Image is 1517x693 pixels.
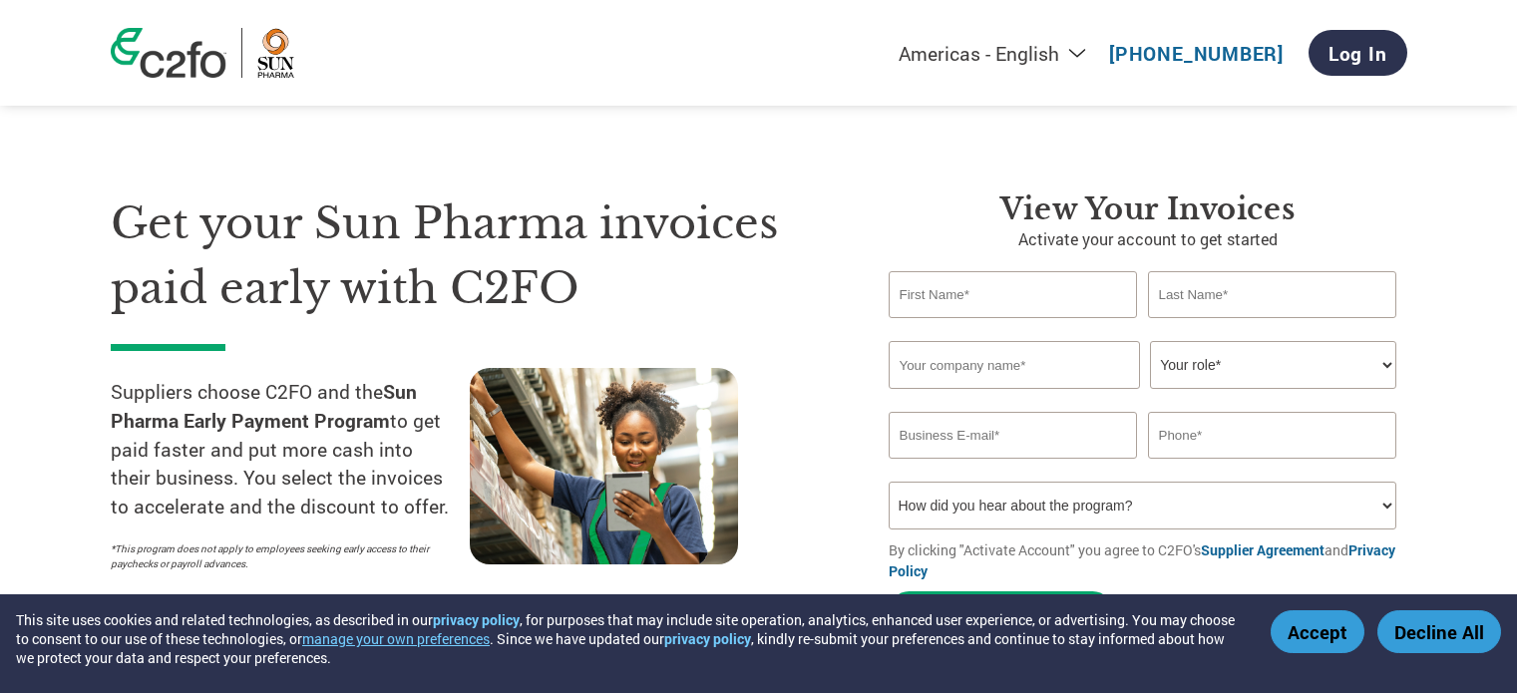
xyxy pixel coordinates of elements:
button: manage your own preferences [302,629,490,648]
select: Title/Role [1150,341,1396,389]
input: First Name* [889,271,1138,318]
p: Suppliers choose C2FO and the to get paid faster and put more cash into their business. You selec... [111,378,470,521]
input: Phone* [1148,412,1397,459]
a: privacy policy [433,610,520,629]
a: privacy policy [664,629,751,648]
input: Last Name* [1148,271,1397,318]
img: supply chain worker [470,368,738,564]
div: Inavlid Phone Number [1148,461,1397,474]
button: Accept [1271,610,1364,653]
h1: Get your Sun Pharma invoices paid early with C2FO [111,191,829,320]
strong: Sun Pharma Early Payment Program [111,379,417,433]
div: Invalid company name or company name is too long [889,391,1397,404]
img: c2fo logo [111,28,226,78]
a: Privacy Policy [889,540,1395,580]
input: Invalid Email format [889,412,1138,459]
div: Inavlid Email Address [889,461,1138,474]
a: Log In [1309,30,1407,76]
div: Invalid last name or last name is too long [1148,320,1397,333]
input: Your company name* [889,341,1140,389]
a: [PHONE_NUMBER] [1109,41,1284,66]
p: By clicking "Activate Account" you agree to C2FO's and [889,539,1407,581]
button: Activate Account [889,591,1113,632]
p: *This program does not apply to employees seeking early access to their paychecks or payroll adva... [111,541,450,571]
div: This site uses cookies and related technologies, as described in our , for purposes that may incl... [16,610,1242,667]
p: Activate your account to get started [889,227,1407,251]
h3: View Your Invoices [889,191,1407,227]
a: Supplier Agreement [1201,540,1325,559]
div: Invalid first name or first name is too long [889,320,1138,333]
img: Sun Pharma [257,28,294,78]
button: Decline All [1377,610,1501,653]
